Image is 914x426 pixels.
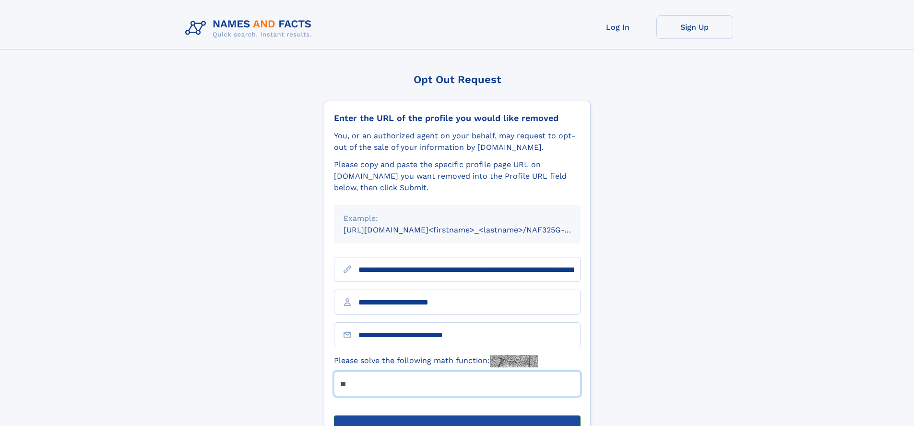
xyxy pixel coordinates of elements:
div: You, or an authorized agent on your behalf, may request to opt-out of the sale of your informatio... [334,130,581,153]
a: Log In [580,15,656,39]
div: Please copy and paste the specific profile page URL on [DOMAIN_NAME] you want removed into the Pr... [334,159,581,194]
div: Opt Out Request [324,73,591,85]
label: Please solve the following math function: [334,355,538,367]
a: Sign Up [656,15,733,39]
div: Example: [344,213,571,224]
img: Logo Names and Facts [181,15,320,41]
div: Enter the URL of the profile you would like removed [334,113,581,123]
small: [URL][DOMAIN_NAME]<firstname>_<lastname>/NAF325G-xxxxxxxx [344,225,599,234]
